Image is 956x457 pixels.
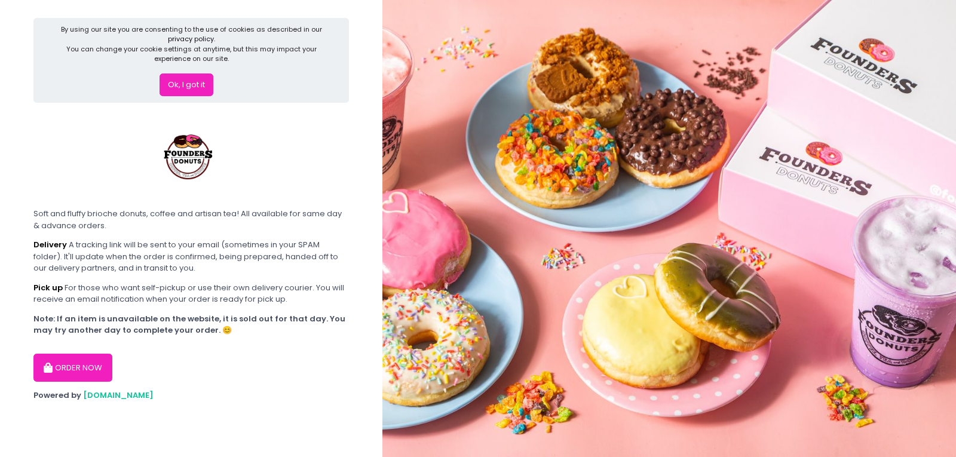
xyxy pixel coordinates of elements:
a: [DOMAIN_NAME] [83,389,154,401]
div: For those who want self-pickup or use their own delivery courier. You will receive an email notif... [33,282,349,305]
div: By using our site you are consenting to the use of cookies as described in our You can change you... [54,24,329,64]
div: A tracking link will be sent to your email (sometimes in your SPAM folder). It'll update when the... [33,239,349,274]
div: Soft and fluffy brioche donuts, coffee and artisan tea! All available for same day & advance orders. [33,208,349,231]
b: Pick up [33,282,63,293]
div: Powered by [33,389,349,401]
a: privacy policy. [168,34,215,44]
b: Delivery [33,239,67,250]
button: ORDER NOW [33,354,112,382]
button: Ok, I got it [160,73,213,96]
img: Founders Donuts [145,111,234,200]
div: Note: If an item is unavailable on the website, it is sold out for that day. You may try another ... [33,313,349,336]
